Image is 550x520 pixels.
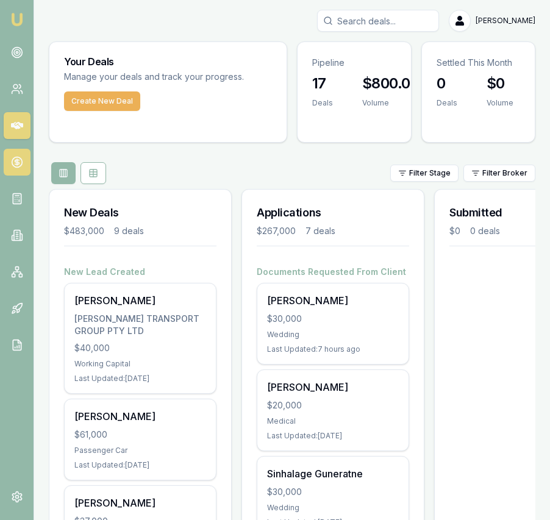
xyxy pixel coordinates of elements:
div: 7 deals [305,225,335,237]
div: [PERSON_NAME] TRANSPORT GROUP PTY LTD [74,313,206,337]
h4: New Lead Created [64,266,216,278]
input: Search deals [317,10,439,32]
div: [PERSON_NAME] [74,293,206,308]
div: Sinhalage Guneratne [267,466,399,481]
div: $20,000 [267,399,399,411]
div: Medical [267,416,399,426]
h3: Applications [257,204,409,221]
h3: New Deals [64,204,216,221]
p: Manage your deals and track your progress. [64,70,272,84]
p: Settled This Month [437,57,521,69]
div: [PERSON_NAME] [267,293,399,308]
button: Filter Stage [390,165,459,182]
div: Wedding [267,503,399,513]
div: Last Updated: [DATE] [74,374,206,383]
div: Deals [437,98,457,108]
div: $267,000 [257,225,296,237]
div: Last Updated: [DATE] [74,460,206,470]
div: 0 deals [470,225,500,237]
div: [PERSON_NAME] [74,409,206,424]
div: Last Updated: [DATE] [267,431,399,441]
div: 9 deals [114,225,144,237]
div: $30,000 [267,313,399,325]
button: Filter Broker [463,165,535,182]
div: Last Updated: 7 hours ago [267,344,399,354]
div: Passenger Car [74,446,206,455]
div: Volume [487,98,513,108]
div: $483,000 [64,225,104,237]
div: Wedding [267,330,399,340]
div: $61,000 [74,429,206,441]
button: Create New Deal [64,91,140,111]
h3: Your Deals [64,57,272,66]
div: $40,000 [74,342,206,354]
h3: 0 [437,74,457,93]
div: $30,000 [267,486,399,498]
p: Pipeline [312,57,396,69]
h3: $0 [487,74,513,93]
div: [PERSON_NAME] [267,380,399,394]
span: [PERSON_NAME] [476,16,535,26]
h4: Documents Requested From Client [257,266,409,278]
h3: $800.0K [362,74,420,93]
div: Volume [362,98,420,108]
div: Deals [312,98,333,108]
span: Filter Stage [409,168,451,178]
div: Working Capital [74,359,206,369]
div: $0 [449,225,460,237]
h3: 17 [312,74,333,93]
span: Filter Broker [482,168,527,178]
div: [PERSON_NAME] [74,496,206,510]
img: emu-icon-u.png [10,12,24,27]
